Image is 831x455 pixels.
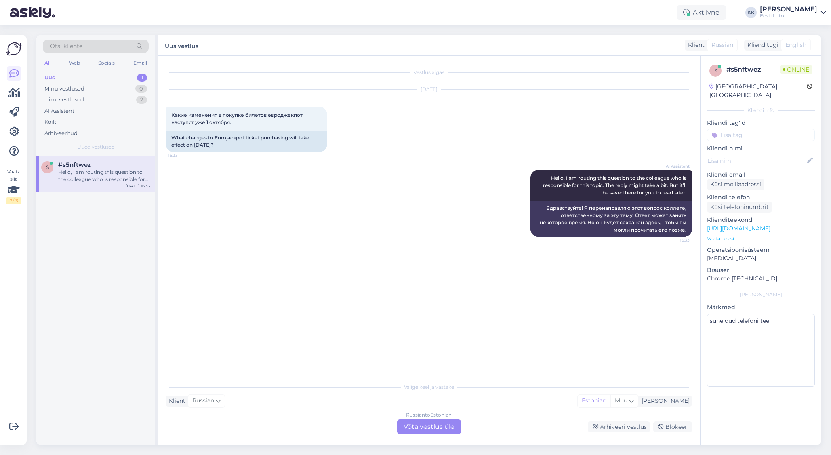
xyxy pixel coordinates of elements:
[397,419,461,434] div: Võta vestlus üle
[6,168,21,204] div: Vaata siia
[707,225,770,232] a: [URL][DOMAIN_NAME]
[46,164,49,170] span: s
[707,274,815,283] p: Chrome [TECHNICAL_ID]
[707,254,815,263] p: [MEDICAL_DATA]
[707,193,815,202] p: Kliendi telefon
[638,397,690,405] div: [PERSON_NAME]
[707,119,815,127] p: Kliendi tag'id
[6,197,21,204] div: 2 / 3
[707,216,815,224] p: Klienditeekond
[707,171,815,179] p: Kliendi email
[780,65,812,74] span: Online
[166,69,692,76] div: Vestlus algas
[653,421,692,432] div: Blokeeri
[44,107,74,115] div: AI Assistent
[745,7,757,18] div: KK
[543,175,688,196] span: Hello, I am routing this question to the colleague who is responsible for this topic. The reply m...
[192,396,214,405] span: Russian
[707,144,815,153] p: Kliendi nimi
[58,161,91,169] span: #s5nftwez
[166,131,327,152] div: What changes to Eurojackpot ticket purchasing will take effect on [DATE]?
[166,397,185,405] div: Klient
[58,169,150,183] div: Hello, I am routing this question to the colleague who is responsible for this topic. The reply m...
[760,6,817,13] div: [PERSON_NAME]
[726,65,780,74] div: # s5nftwez
[707,202,772,213] div: Küsi telefoninumbrit
[711,41,733,49] span: Russian
[744,41,778,49] div: Klienditugi
[77,143,115,151] span: Uued vestlused
[50,42,82,51] span: Otsi kliente
[171,112,304,125] span: Какие изменения в покупке билетов евроджекпот наступят уже 1 октября.
[707,303,815,312] p: Märkmed
[135,85,147,93] div: 0
[677,5,726,20] div: Aktiivne
[707,107,815,114] div: Kliendi info
[137,74,147,82] div: 1
[707,129,815,141] input: Lisa tag
[44,74,55,82] div: Uus
[588,421,650,432] div: Arhiveeri vestlus
[659,163,690,169] span: AI Assistent
[43,58,52,68] div: All
[67,58,82,68] div: Web
[530,201,692,237] div: Здравствуйте! Я перенаправляю этот вопрос коллеге, ответственному за эту тему. Ответ может занять...
[707,246,815,254] p: Operatsioonisüsteem
[44,129,78,137] div: Arhiveeritud
[132,58,149,68] div: Email
[166,383,692,391] div: Valige keel ja vastake
[709,82,807,99] div: [GEOGRAPHIC_DATA], [GEOGRAPHIC_DATA]
[578,395,610,407] div: Estonian
[760,13,817,19] div: Eesti Loto
[6,41,22,57] img: Askly Logo
[685,41,705,49] div: Klient
[166,86,692,93] div: [DATE]
[707,266,815,274] p: Brauser
[707,235,815,242] p: Vaata edasi ...
[785,41,806,49] span: English
[714,67,717,74] span: s
[406,411,452,419] div: Russian to Estonian
[126,183,150,189] div: [DATE] 16:33
[168,152,198,158] span: 16:33
[760,6,826,19] a: [PERSON_NAME]Eesti Loto
[615,397,627,404] span: Muu
[707,291,815,298] div: [PERSON_NAME]
[44,85,84,93] div: Minu vestlused
[659,237,690,243] span: 16:33
[97,58,116,68] div: Socials
[707,179,764,190] div: Küsi meiliaadressi
[44,96,84,104] div: Tiimi vestlused
[136,96,147,104] div: 2
[165,40,198,51] label: Uus vestlus
[707,156,806,165] input: Lisa nimi
[44,118,56,126] div: Kõik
